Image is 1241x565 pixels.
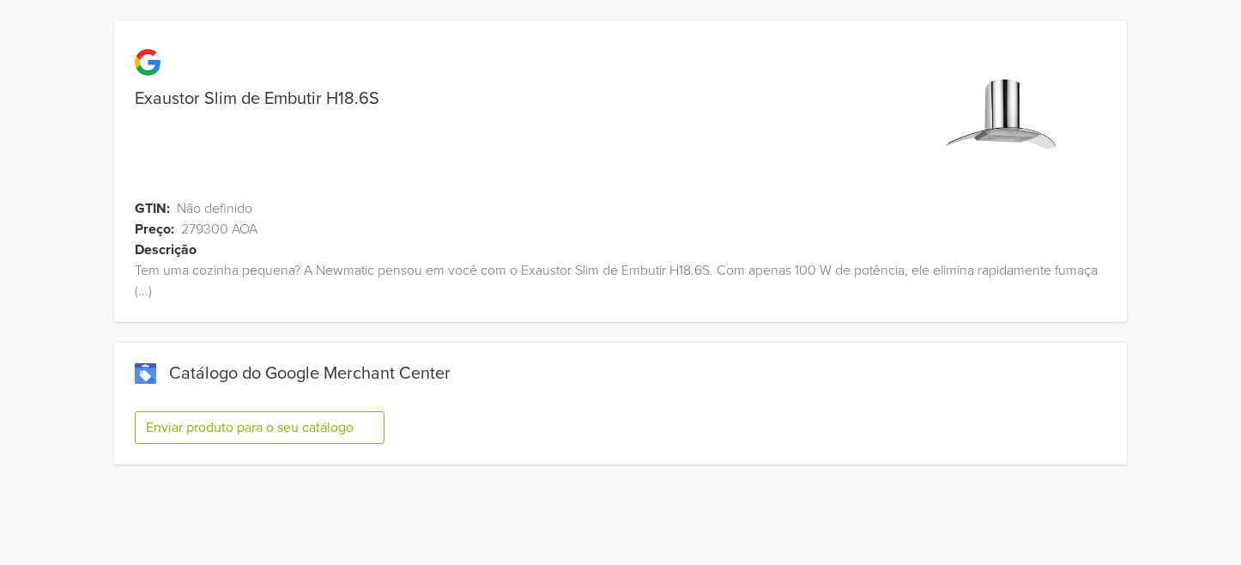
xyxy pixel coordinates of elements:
[135,198,170,219] span: GTIN:
[181,219,257,240] span: 279300 AOA
[135,363,1106,384] div: Catálogo do Google Merchant Center
[135,411,384,444] button: Enviar produto para o seu catálogo
[935,55,1065,185] img: product_image
[114,88,874,109] div: Exaustor Slim de Embutir H18.6S
[114,260,1127,301] div: Tem uma cozinha pequena? A Newmatic pensou em você com o Exaustor Slim de Embutir H18.6S. Com ape...
[135,219,174,240] span: Preço:
[177,198,252,219] span: Não definido
[135,240,1147,260] div: Descrição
